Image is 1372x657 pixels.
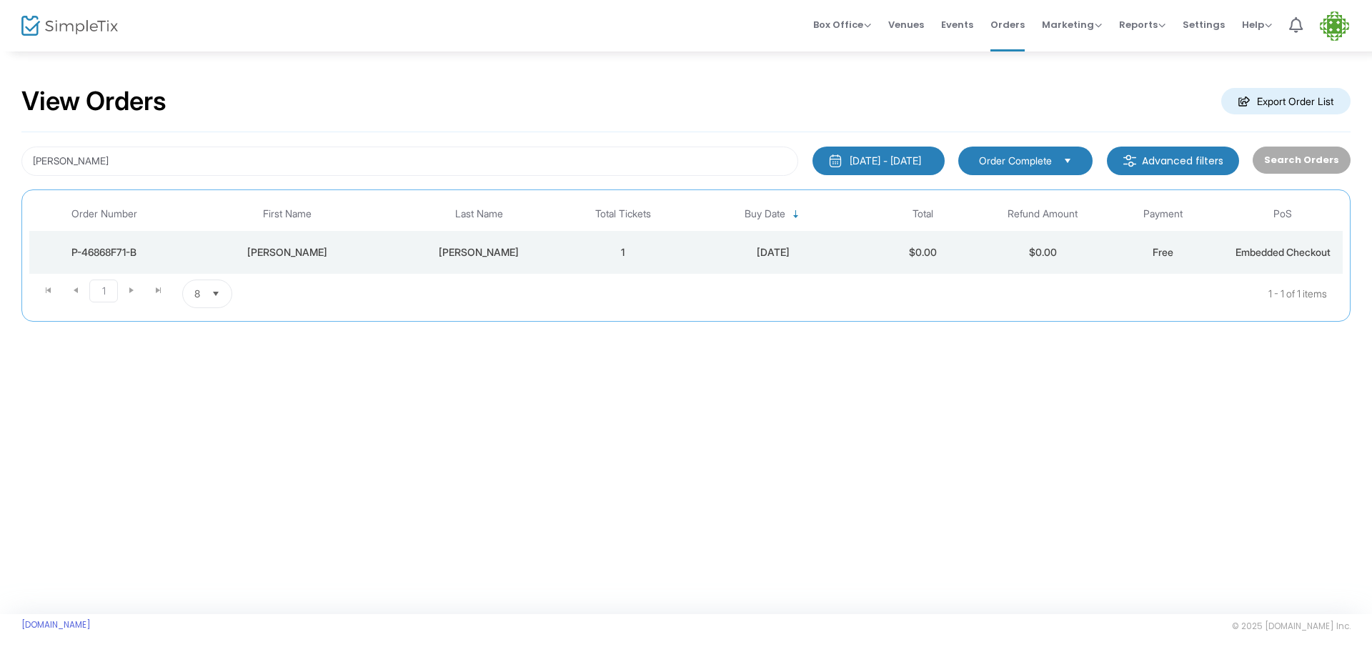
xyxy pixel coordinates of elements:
span: Embedded Checkout [1236,246,1331,258]
th: Refund Amount [983,197,1103,231]
a: [DOMAIN_NAME] [21,619,91,631]
span: Buy Date [745,208,785,220]
button: Select [1058,153,1078,169]
span: Settings [1183,6,1225,43]
img: monthly [828,154,842,168]
img: filter [1123,154,1137,168]
span: Sortable [790,209,802,220]
span: Reports [1119,18,1165,31]
span: Page 1 [89,280,118,302]
span: PoS [1273,208,1292,220]
div: 9/5/2025 [687,245,860,260]
td: $0.00 [863,231,983,274]
span: 8 [194,287,200,301]
td: $0.00 [983,231,1103,274]
span: Events [941,6,973,43]
div: Kauffman [399,245,560,260]
button: Select [206,280,226,307]
span: Last Name [455,208,503,220]
span: Orders [990,6,1025,43]
button: [DATE] - [DATE] [812,147,945,175]
span: Free [1153,246,1173,258]
span: Order Complete [979,154,1052,168]
m-button: Advanced filters [1107,147,1239,175]
input: Search by name, email, phone, order number, ip address, or last 4 digits of card [21,147,798,176]
m-button: Export Order List [1221,88,1351,114]
th: Total [863,197,983,231]
th: Total Tickets [563,197,683,231]
kendo-pager-info: 1 - 1 of 1 items [374,280,1327,308]
span: Payment [1143,208,1183,220]
span: © 2025 [DOMAIN_NAME] Inc. [1232,621,1351,632]
h2: View Orders [21,86,166,117]
div: P-46868F71-B [33,245,176,260]
td: 1 [563,231,683,274]
div: Susan [183,245,392,260]
span: First Name [263,208,312,220]
span: Venues [888,6,924,43]
span: Help [1242,18,1272,31]
span: Box Office [813,18,871,31]
span: Order Number [71,208,137,220]
div: Data table [29,197,1343,274]
div: [DATE] - [DATE] [850,154,921,168]
span: Marketing [1042,18,1102,31]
